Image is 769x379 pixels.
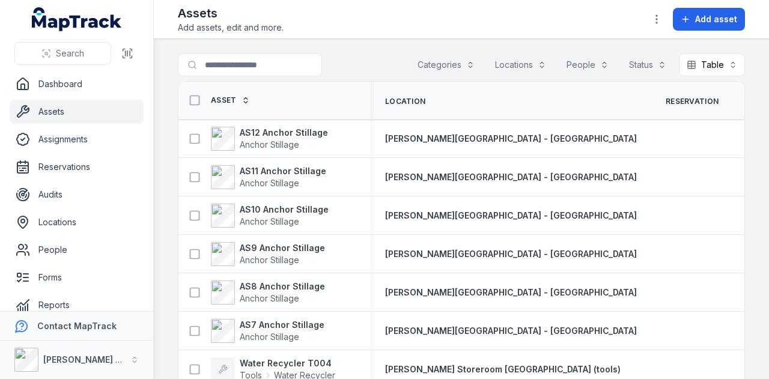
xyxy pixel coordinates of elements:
[211,242,325,266] a: AS9 Anchor StillageAnchor Stillage
[10,100,144,124] a: Assets
[240,357,335,369] strong: Water Recycler T004
[666,97,719,106] span: Reservation
[385,210,637,220] span: [PERSON_NAME][GEOGRAPHIC_DATA] - [GEOGRAPHIC_DATA]
[240,319,324,331] strong: AS7 Anchor Stillage
[240,216,299,226] span: Anchor Stillage
[56,47,84,59] span: Search
[211,204,329,228] a: AS10 Anchor StillageAnchor Stillage
[10,155,144,179] a: Reservations
[385,287,637,297] span: [PERSON_NAME][GEOGRAPHIC_DATA] - [GEOGRAPHIC_DATA]
[211,96,250,105] a: Asset
[385,97,425,106] span: Location
[487,53,554,76] button: Locations
[14,42,111,65] button: Search
[32,7,122,31] a: MapTrack
[240,127,328,139] strong: AS12 Anchor Stillage
[385,248,637,260] a: [PERSON_NAME][GEOGRAPHIC_DATA] - [GEOGRAPHIC_DATA]
[385,172,637,182] span: [PERSON_NAME][GEOGRAPHIC_DATA] - [GEOGRAPHIC_DATA]
[240,255,299,265] span: Anchor Stillage
[211,96,237,105] span: Asset
[37,321,117,331] strong: Contact MapTrack
[10,265,144,290] a: Forms
[673,8,745,31] button: Add asset
[240,204,329,216] strong: AS10 Anchor Stillage
[559,53,616,76] button: People
[240,332,299,342] span: Anchor Stillage
[385,287,637,299] a: [PERSON_NAME][GEOGRAPHIC_DATA] - [GEOGRAPHIC_DATA]
[240,178,299,188] span: Anchor Stillage
[679,53,745,76] button: Table
[410,53,482,76] button: Categories
[178,22,284,34] span: Add assets, edit and more.
[385,210,637,222] a: [PERSON_NAME][GEOGRAPHIC_DATA] - [GEOGRAPHIC_DATA]
[240,280,325,293] strong: AS8 Anchor Stillage
[178,5,284,22] h2: Assets
[240,139,299,150] span: Anchor Stillage
[240,293,299,303] span: Anchor Stillage
[385,363,621,375] a: [PERSON_NAME] Storeroom [GEOGRAPHIC_DATA] (tools)
[211,127,328,151] a: AS12 Anchor StillageAnchor Stillage
[695,13,737,25] span: Add asset
[385,364,621,374] span: [PERSON_NAME] Storeroom [GEOGRAPHIC_DATA] (tools)
[240,242,325,254] strong: AS9 Anchor Stillage
[10,72,144,96] a: Dashboard
[621,53,674,76] button: Status
[10,238,144,262] a: People
[10,183,144,207] a: Audits
[385,133,637,144] span: [PERSON_NAME][GEOGRAPHIC_DATA] - [GEOGRAPHIC_DATA]
[385,133,637,145] a: [PERSON_NAME][GEOGRAPHIC_DATA] - [GEOGRAPHIC_DATA]
[385,325,637,337] a: [PERSON_NAME][GEOGRAPHIC_DATA] - [GEOGRAPHIC_DATA]
[385,326,637,336] span: [PERSON_NAME][GEOGRAPHIC_DATA] - [GEOGRAPHIC_DATA]
[211,319,324,343] a: AS7 Anchor StillageAnchor Stillage
[385,249,637,259] span: [PERSON_NAME][GEOGRAPHIC_DATA] - [GEOGRAPHIC_DATA]
[211,280,325,305] a: AS8 Anchor StillageAnchor Stillage
[10,127,144,151] a: Assignments
[10,210,144,234] a: Locations
[385,171,637,183] a: [PERSON_NAME][GEOGRAPHIC_DATA] - [GEOGRAPHIC_DATA]
[240,165,326,177] strong: AS11 Anchor Stillage
[43,354,142,365] strong: [PERSON_NAME] Group
[10,293,144,317] a: Reports
[211,165,326,189] a: AS11 Anchor StillageAnchor Stillage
